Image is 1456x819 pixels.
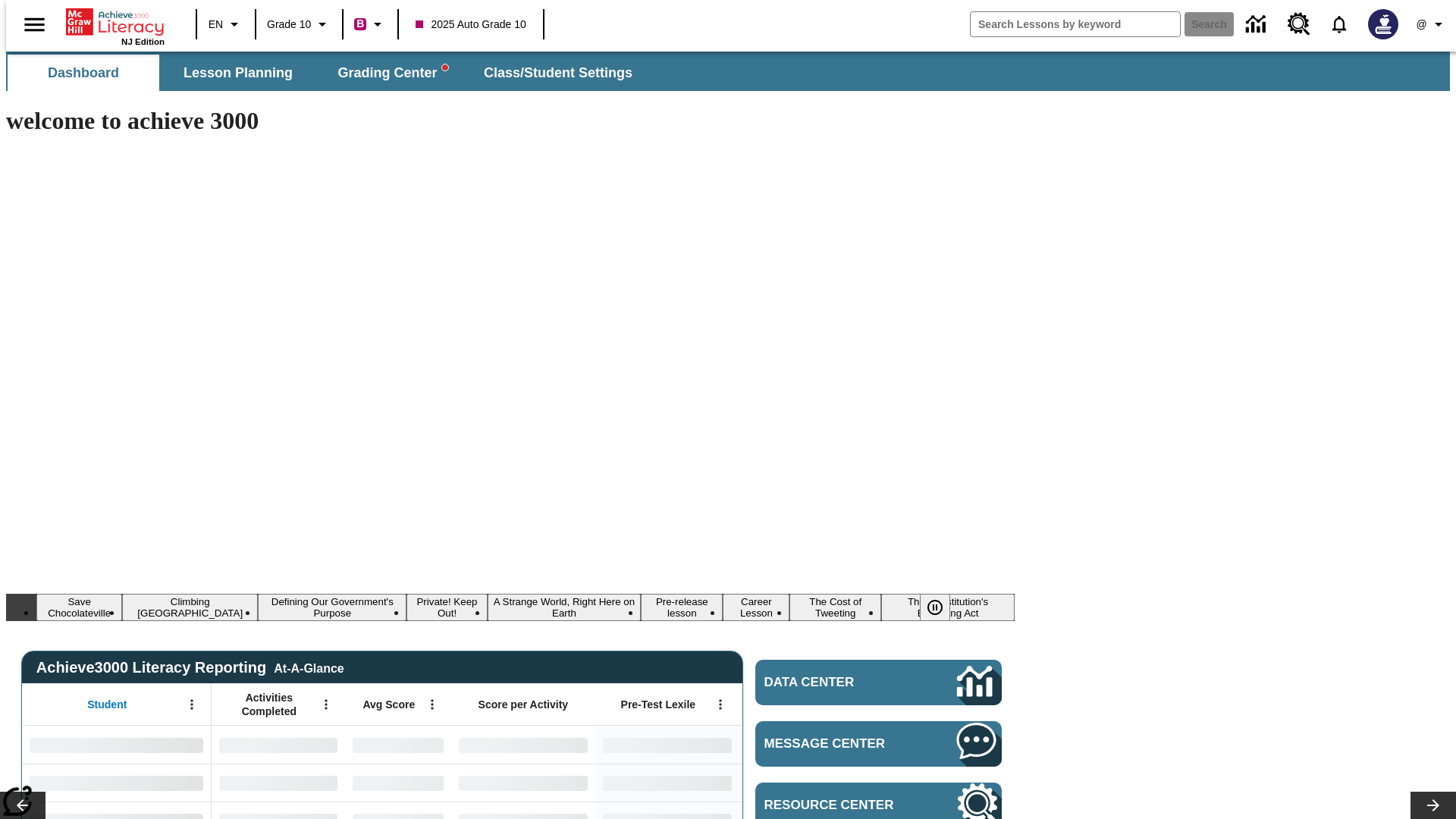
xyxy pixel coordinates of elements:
[1368,9,1398,39] img: Avatar
[709,693,732,716] button: Open Menu
[348,11,393,38] button: Boost Class color is violet red. Change class color
[6,107,1015,135] h1: welcome to achieve 3000
[920,594,950,621] button: Pause
[8,55,159,91] button: Dashboard
[621,698,696,711] span: Pre-Test Lexile
[416,17,526,33] span: 2025 Auto Grade 10
[406,594,487,621] button: Slide 4 Private! Keep Out!
[421,693,444,716] button: Open Menu
[36,594,122,621] button: Slide 1 Save Chocolateville
[258,594,406,621] button: Slide 3 Defining Our Government's Purpose
[162,55,314,91] button: Lesson Planning
[180,693,203,716] button: Open Menu
[315,693,337,716] button: Open Menu
[267,17,311,33] span: Grade 10
[723,594,789,621] button: Slide 7 Career Lesson
[764,736,912,752] span: Message Center
[66,7,165,37] a: Home
[337,64,447,82] span: Grading Center
[442,64,448,71] svg: writing assistant alert
[1319,5,1359,44] a: Notifications
[6,55,646,91] div: SubNavbar
[209,17,223,33] span: EN
[6,52,1450,91] div: SubNavbar
[764,675,906,690] span: Data Center
[488,594,642,621] button: Slide 5 A Strange World, Right Here on Earth
[641,594,723,621] button: Slide 6 Pre-release lesson
[121,37,165,46] span: NJ Edition
[881,594,1015,621] button: Slide 9 The Constitution's Balancing Act
[36,659,344,676] span: Achieve3000 Literacy Reporting
[345,726,451,764] div: No Data,
[48,64,119,82] span: Dashboard
[479,698,569,711] span: Score per Activity
[66,5,165,46] div: Home
[274,659,344,676] div: At-A-Glance
[261,11,337,38] button: Grade: Grade 10, Select a grade
[789,594,881,621] button: Slide 8 The Cost of Tweeting
[12,2,57,47] button: Open side menu
[1407,11,1456,38] button: Profile/Settings
[920,594,965,621] div: Pause
[1279,4,1319,45] a: Resource Center, Will open in new tab
[122,594,258,621] button: Slide 2 Climbing Mount Tai
[1359,5,1407,44] button: Select a new avatar
[1416,17,1426,33] span: @
[356,14,364,33] span: B
[202,11,250,38] button: Language: EN, Select a language
[219,691,319,718] span: Activities Completed
[1410,792,1456,819] button: Lesson carousel, Next
[345,764,451,802] div: No Data,
[1237,4,1279,45] a: Data Center
[362,698,415,711] span: Avg Score
[317,55,469,91] button: Grading Center
[755,721,1002,767] a: Message Center
[212,764,345,802] div: No Data,
[184,64,293,82] span: Lesson Planning
[87,698,127,711] span: Student
[472,55,645,91] button: Class/Student Settings
[484,64,632,82] span: Class/Student Settings
[755,660,1002,705] a: Data Center
[971,12,1180,36] input: search field
[764,798,912,813] span: Resource Center
[212,726,345,764] div: No Data,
